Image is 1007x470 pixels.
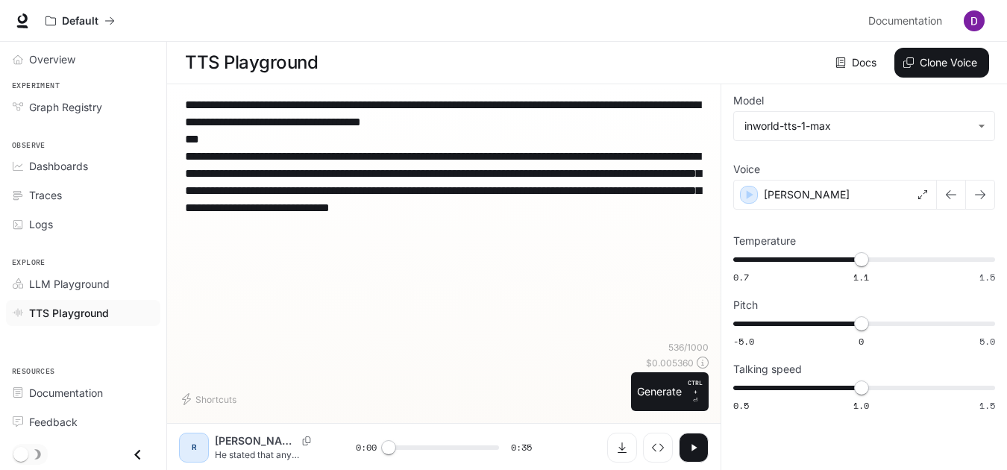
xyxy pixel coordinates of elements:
[744,119,970,134] div: inworld-tts-1-max
[959,6,989,36] button: User avatar
[733,399,749,412] span: 0.5
[979,335,995,348] span: 5.0
[688,378,703,405] p: ⏎
[631,372,709,411] button: GenerateCTRL +⏎
[733,236,796,246] p: Temperature
[29,216,53,232] span: Logs
[29,305,109,321] span: TTS Playground
[29,51,75,67] span: Overview
[39,6,122,36] button: All workspaces
[6,46,160,72] a: Overview
[979,271,995,283] span: 1.5
[29,385,103,401] span: Documentation
[6,153,160,179] a: Dashboards
[6,211,160,237] a: Logs
[6,182,160,208] a: Traces
[179,387,242,411] button: Shortcuts
[688,378,703,396] p: CTRL +
[979,399,995,412] span: 1.5
[894,48,989,78] button: Clone Voice
[734,112,994,140] div: inworld-tts-1-max
[764,187,850,202] p: [PERSON_NAME]
[215,448,320,461] p: He stated that any interference in the internal affairs of Greenland is unacceptable and emphasiz...
[182,436,206,460] div: R
[121,439,154,470] button: Close drawer
[859,335,864,348] span: 0
[29,99,102,115] span: Graph Registry
[733,364,802,375] p: Talking speed
[29,187,62,203] span: Traces
[733,95,764,106] p: Model
[733,271,749,283] span: 0.7
[6,94,160,120] a: Graph Registry
[215,433,296,448] p: [PERSON_NAME]
[6,409,160,435] a: Feedback
[733,300,758,310] p: Pitch
[853,271,869,283] span: 1.1
[29,276,110,292] span: LLM Playground
[733,164,760,175] p: Voice
[29,158,88,174] span: Dashboards
[6,380,160,406] a: Documentation
[853,399,869,412] span: 1.0
[6,300,160,326] a: TTS Playground
[62,15,98,28] p: Default
[643,433,673,463] button: Inspect
[868,12,942,31] span: Documentation
[733,335,754,348] span: -5.0
[13,445,28,462] span: Dark mode toggle
[296,436,317,445] button: Copy Voice ID
[356,440,377,455] span: 0:00
[964,10,985,31] img: User avatar
[607,433,637,463] button: Download audio
[6,271,160,297] a: LLM Playground
[185,48,318,78] h1: TTS Playground
[29,414,78,430] span: Feedback
[511,440,532,455] span: 0:35
[832,48,882,78] a: Docs
[862,6,953,36] a: Documentation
